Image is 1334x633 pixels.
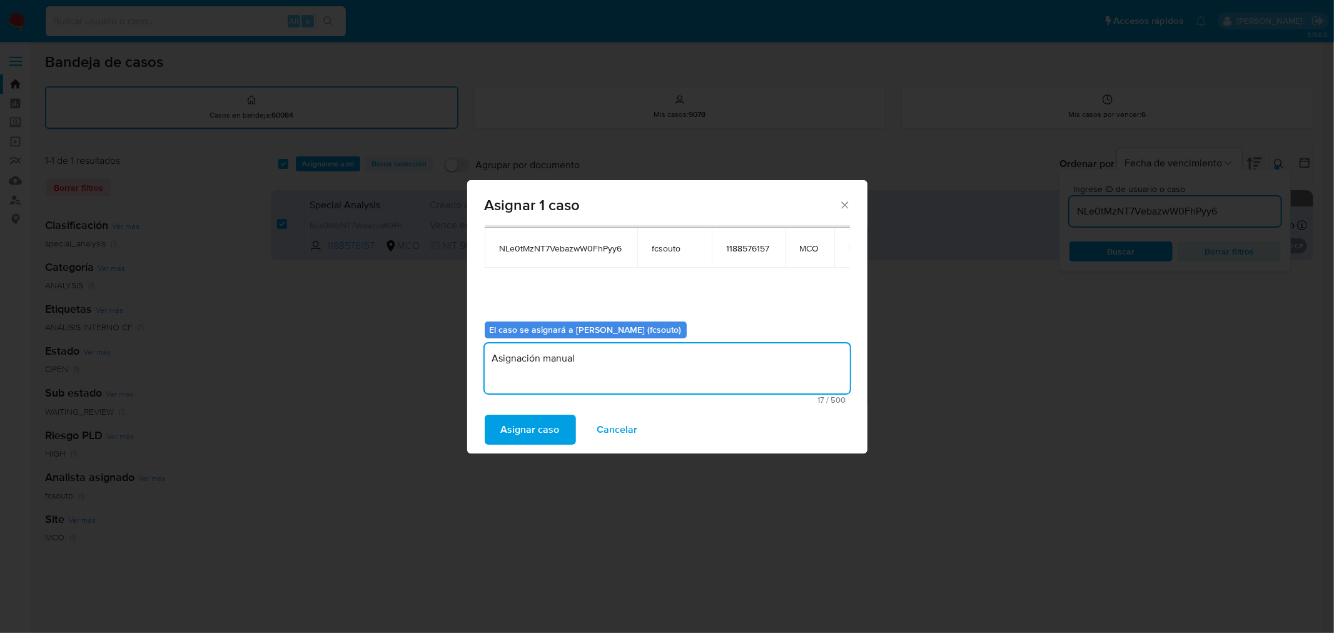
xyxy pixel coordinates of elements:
[652,243,697,254] span: fcsouto
[501,416,560,443] span: Asignar caso
[800,243,819,254] span: MCO
[849,240,864,255] button: icon-button
[500,243,622,254] span: NLe0tMzNT7VebazwW0FhPyy6
[597,416,638,443] span: Cancelar
[467,180,867,453] div: assign-modal
[485,415,576,445] button: Asignar caso
[485,198,839,213] span: Asignar 1 caso
[488,396,846,404] span: Máximo 500 caracteres
[581,415,654,445] button: Cancelar
[490,323,682,336] b: El caso se asignará a [PERSON_NAME] (fcsouto)
[485,343,850,393] textarea: Asignación manual
[839,199,850,210] button: Cerrar ventana
[727,243,770,254] span: 1188576157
